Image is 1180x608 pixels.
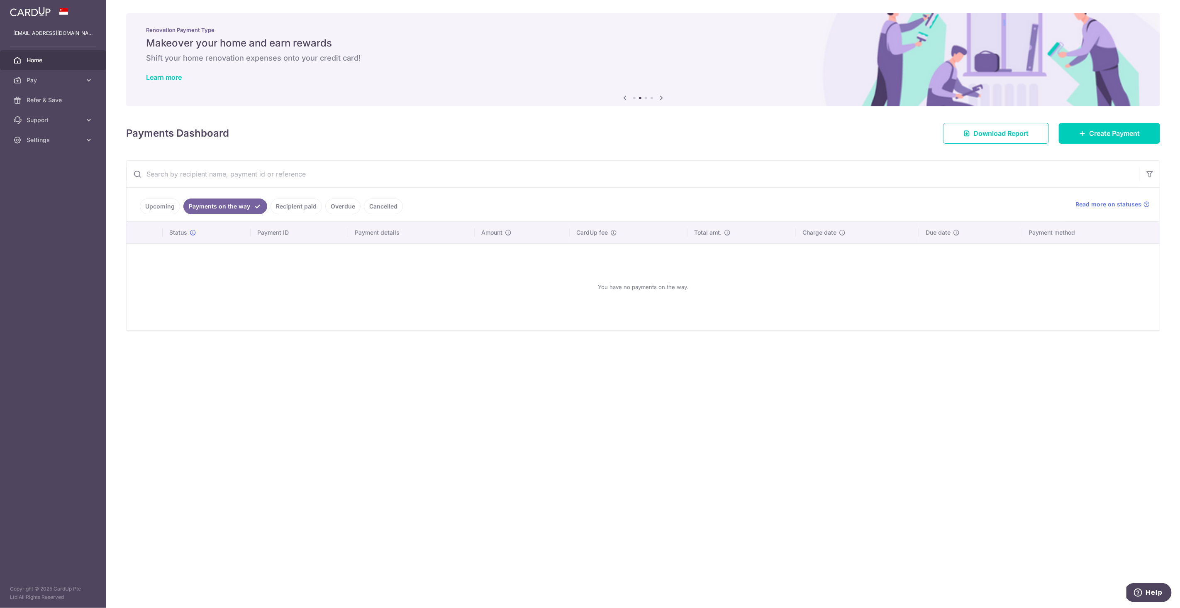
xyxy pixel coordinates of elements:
a: Read more on statuses [1075,200,1150,208]
div: You have no payments on the way. [137,250,1150,324]
iframe: Opens a widget where you can find more information [1126,583,1172,604]
img: Renovation banner [126,13,1160,106]
th: Payment method [1022,222,1160,243]
span: Refer & Save [27,96,81,104]
span: Amount [481,228,502,237]
span: Home [27,56,81,64]
span: Read more on statuses [1075,200,1141,208]
img: CardUp [10,7,51,17]
a: Upcoming [140,199,180,214]
span: Total amt. [694,228,722,237]
span: Create Payment [1089,128,1140,138]
a: Recipient paid [271,199,322,214]
a: Create Payment [1059,123,1160,144]
a: Download Report [943,123,1049,144]
span: Due date [926,228,951,237]
p: [EMAIL_ADDRESS][DOMAIN_NAME] [13,29,93,37]
a: Overdue [325,199,361,214]
span: Status [169,228,187,237]
a: Payments on the way [183,199,267,214]
p: Renovation Payment Type [146,27,1140,33]
h5: Makeover your home and earn rewards [146,37,1140,50]
h6: Shift your home renovation expenses onto your credit card! [146,53,1140,63]
h4: Payments Dashboard [126,126,229,141]
th: Payment details [348,222,475,243]
span: Pay [27,76,81,84]
span: Settings [27,136,81,144]
a: Learn more [146,73,182,81]
a: Cancelled [364,199,403,214]
th: Payment ID [251,222,348,243]
span: Charge date [802,228,836,237]
span: Support [27,116,81,124]
span: CardUp fee [576,228,608,237]
input: Search by recipient name, payment id or reference [127,161,1140,187]
span: Download Report [973,128,1029,138]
